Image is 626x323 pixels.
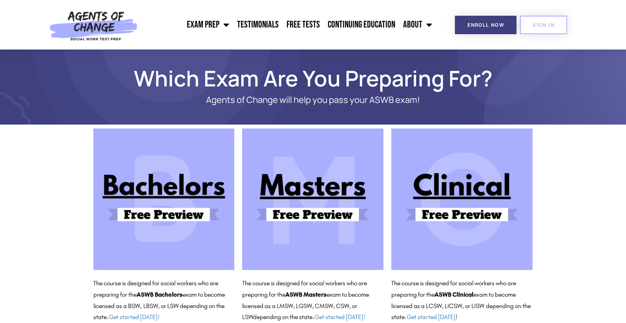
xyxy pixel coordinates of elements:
[399,15,436,35] a: About
[142,15,436,35] nav: Menu
[314,313,365,321] a: Get started [DATE]!
[183,15,233,35] a: Exam Prep
[533,22,555,28] span: SIGN IN
[109,313,159,321] a: Get started [DATE]!
[467,22,504,28] span: Enroll Now
[121,95,506,105] p: Agents of Change will help you pass your ASWB exam!
[93,278,235,323] p: The course is designed for social workers who are preparing for the exam to become licensed as a ...
[391,278,533,323] p: The course is designed for social workers who are preparing for the exam to become licensed as a ...
[242,278,383,323] p: The course is designed for social workers who are preparing for the exam to become licensed as a ...
[407,313,456,321] a: Get started [DATE]
[233,15,283,35] a: Testimonials
[520,16,567,34] a: SIGN IN
[324,15,399,35] a: Continuing Education
[455,16,516,34] a: Enroll Now
[89,69,537,87] h1: Which Exam Are You Preparing For?
[405,313,457,321] span: . !
[285,291,327,298] b: ASWB Masters
[434,291,473,298] b: ASWB Clinical
[137,291,183,298] b: ASWB Bachelors
[283,15,324,35] a: Free Tests
[253,313,365,321] span: depending on the state.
